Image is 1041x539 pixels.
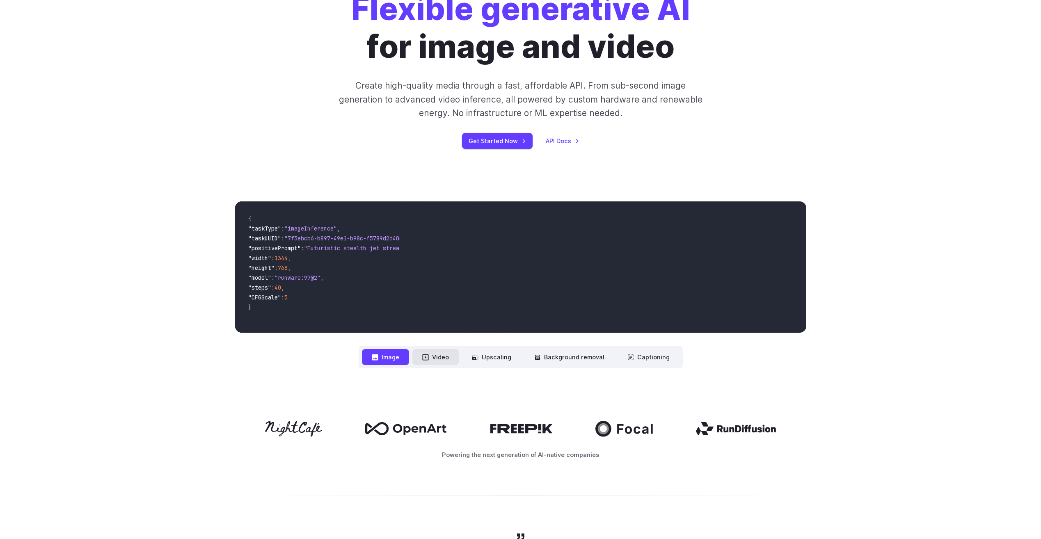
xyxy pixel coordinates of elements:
[248,235,281,242] span: "taskUUID"
[248,304,252,311] span: }
[248,244,301,252] span: "positivePrompt"
[362,349,409,365] button: Image
[248,215,252,222] span: {
[284,294,288,301] span: 5
[618,349,680,365] button: Captioning
[271,254,275,262] span: :
[275,254,288,262] span: 1344
[281,225,284,232] span: :
[275,264,278,272] span: :
[278,264,288,272] span: 768
[248,264,275,272] span: "height"
[288,254,291,262] span: ,
[524,349,614,365] button: Background removal
[275,284,281,291] span: 40
[462,349,521,365] button: Upscaling
[271,274,275,281] span: :
[288,264,291,272] span: ,
[281,235,284,242] span: :
[271,284,275,291] span: :
[248,254,271,262] span: "width"
[248,294,281,301] span: "CFGScale"
[284,225,337,232] span: "imageInference"
[412,349,459,365] button: Video
[248,274,271,281] span: "model"
[304,244,603,252] span: "Futuristic stealth jet streaking through a neon-lit cityscape with glowing purple exhaust"
[248,284,271,291] span: "steps"
[301,244,304,252] span: :
[337,225,340,232] span: ,
[546,136,579,146] a: API Docs
[320,274,324,281] span: ,
[338,79,703,120] p: Create high-quality media through a fast, affordable API. From sub-second image generation to adv...
[275,274,320,281] span: "runware:97@2"
[462,133,533,149] a: Get Started Now
[248,225,281,232] span: "taskType"
[281,284,284,291] span: ,
[235,450,806,459] p: Powering the next generation of AI-native companies
[284,235,409,242] span: "7f3ebcb6-b897-49e1-b98c-f5789d2d40d7"
[281,294,284,301] span: :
